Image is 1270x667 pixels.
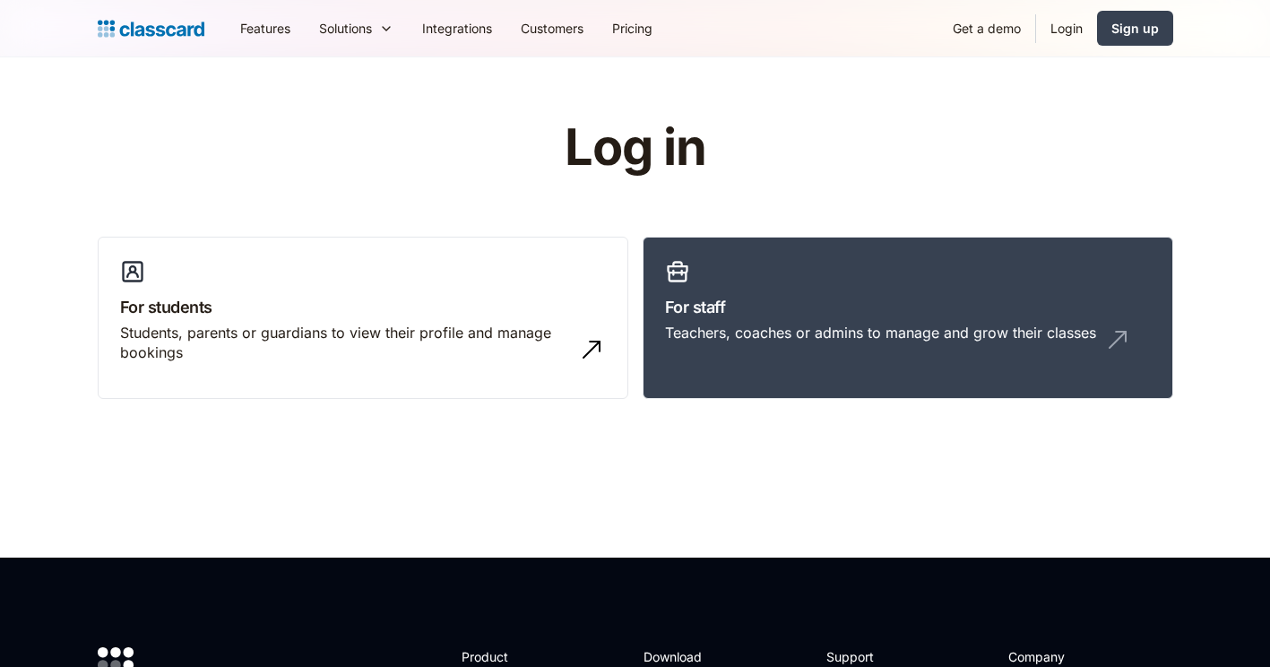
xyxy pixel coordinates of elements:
div: Solutions [305,8,408,48]
a: Sign up [1097,11,1173,46]
a: For studentsStudents, parents or guardians to view their profile and manage bookings [98,237,628,400]
h1: Log in [350,120,920,176]
a: Login [1036,8,1097,48]
h2: Download [644,647,717,666]
div: Students, parents or guardians to view their profile and manage bookings [120,323,570,363]
h3: For staff [665,295,1151,319]
a: Get a demo [938,8,1035,48]
a: Customers [506,8,598,48]
a: Features [226,8,305,48]
h2: Company [1008,647,1127,666]
a: Integrations [408,8,506,48]
h2: Product [462,647,557,666]
div: Teachers, coaches or admins to manage and grow their classes [665,323,1096,342]
div: Solutions [319,19,372,38]
h2: Support [826,647,899,666]
a: For staffTeachers, coaches or admins to manage and grow their classes [643,237,1173,400]
div: Sign up [1111,19,1159,38]
a: home [98,16,204,41]
a: Pricing [598,8,667,48]
h3: For students [120,295,606,319]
